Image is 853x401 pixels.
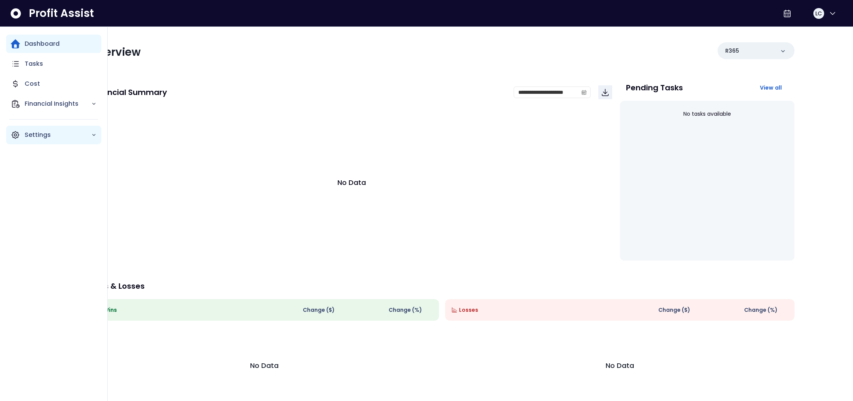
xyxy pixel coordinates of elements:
[90,282,795,290] p: Wins & Losses
[25,130,91,140] p: Settings
[25,59,43,68] p: Tasks
[658,306,690,314] span: Change ( $ )
[389,306,422,314] span: Change (%)
[725,47,739,55] p: R365
[459,306,478,314] span: Losses
[90,45,141,60] span: Overview
[754,81,788,95] button: View all
[337,177,366,188] p: No Data
[581,90,587,95] svg: calendar
[250,360,279,371] p: No Data
[626,84,683,92] p: Pending Tasks
[303,306,335,314] span: Change ( $ )
[598,85,612,99] button: Download
[25,79,40,88] p: Cost
[25,39,60,48] p: Dashboard
[760,84,782,92] span: View all
[29,7,94,20] span: Profit Assist
[25,99,91,108] p: Financial Insights
[744,306,778,314] span: Change (%)
[91,88,167,96] p: Financial Summary
[103,306,117,314] span: Wins
[626,104,788,124] div: No tasks available
[606,360,634,371] p: No Data
[815,10,822,17] span: LC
